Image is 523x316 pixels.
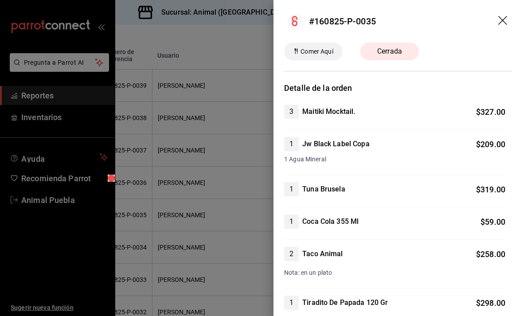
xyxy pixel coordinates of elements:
span: 1 [284,216,299,227]
h4: Tuna Brusela [302,184,345,195]
span: Cerrada [372,46,407,57]
span: $ 319.00 [476,185,505,194]
span: 1 [284,297,299,308]
span: $ 258.00 [476,250,505,259]
span: Comer Aquí [297,47,336,56]
h4: Taco Animal [302,249,343,259]
h4: Jw Black Label Copa [302,139,370,149]
span: $ 59.00 [480,217,505,226]
div: #160825-P-0035 [309,15,376,28]
h4: Coca Cola 355 Ml [302,216,359,227]
span: $ 298.00 [476,298,505,308]
span: 1 [284,184,299,195]
span: $ 209.00 [476,140,505,149]
span: 1 [284,139,299,149]
span: 1 Agua Mineral [284,155,505,164]
h4: Maitiki Mocktail. [302,106,355,117]
span: 3 [284,106,299,117]
h3: Detalle de la orden [284,82,512,94]
button: drag [498,16,509,27]
span: Nota: en un plato [284,269,332,276]
span: $ 327.00 [476,107,505,117]
h4: Tiradito De Papada 120 Gr [302,297,388,308]
span: 2 [284,249,299,259]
